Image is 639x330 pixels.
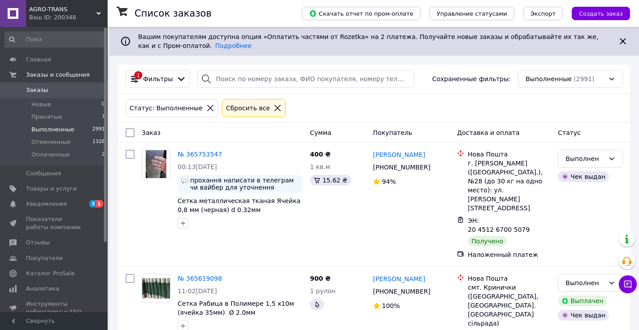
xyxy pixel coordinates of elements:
[558,171,609,182] div: Чек выдан
[310,151,330,158] span: 400 ₴
[89,200,96,208] span: 3
[143,74,173,83] span: Фильтры
[468,217,530,233] span: ЭН: 20 4512 6700 5079
[468,236,507,247] div: Получено
[310,129,331,136] span: Сумма
[92,126,105,134] span: 2991
[373,129,413,136] span: Покупатель
[181,177,188,184] img: :speech_balloon:
[142,129,161,136] span: Заказ
[309,9,413,17] span: Скачать отчет по пром-оплате
[565,154,604,164] div: Выполнен
[135,8,212,19] h1: Список заказов
[4,31,106,48] input: Поиск
[468,159,551,213] div: г. [PERSON_NAME] ([GEOGRAPHIC_DATA].), №28 (до 30 кг на одно место): ул. [PERSON_NAME][STREET_ADD...
[26,71,90,79] span: Заказы и сообщения
[178,151,222,158] a: № 365753547
[302,7,421,20] button: Скачать отчет по пром-оплате
[96,200,103,208] span: 1
[437,10,507,17] span: Управление статусами
[142,274,170,303] a: Фото товару
[29,13,108,22] div: Ваш ID: 200348
[371,161,432,174] div: [PHONE_NUMBER]
[530,10,556,17] span: Экспорт
[565,278,604,288] div: Выполнен
[457,129,519,136] span: Доставка и оплата
[432,74,511,83] span: Сохраненные фильтры:
[26,215,83,231] span: Показатели работы компании
[178,197,300,213] a: Сетка металлическая тканая Ячейка 0,8 мм (черная) d 0.32мм
[26,239,50,247] span: Отзывы
[468,250,551,259] div: Наложенный платеж
[31,113,62,121] span: Принятые
[310,163,330,170] span: 1 кв.м
[26,86,48,94] span: Заказы
[178,163,217,170] span: 00:13[DATE]
[574,75,595,82] span: (2991)
[26,269,74,278] span: Каталог ProSale
[224,103,272,113] div: Сбросить все
[310,287,335,295] span: 1 рулон
[468,274,551,283] div: Нова Пошта
[142,150,170,178] a: Фото товару
[371,285,432,298] div: [PHONE_NUMBER]
[310,175,351,186] div: 15.62 ₴
[558,129,581,136] span: Статус
[138,33,598,49] span: Вашим покупателям доступна опция «Оплатить частями от Rozetka» на 2 платежа. Получайте новые зака...
[26,169,61,178] span: Сообщения
[558,295,607,306] div: Выплачен
[26,254,63,262] span: Покупатели
[523,7,563,20] button: Экспорт
[373,150,425,159] a: [PERSON_NAME]
[178,275,222,282] a: № 365619098
[31,138,70,146] span: Отмененные
[102,151,105,159] span: 2
[31,151,70,159] span: Оплаченные
[31,126,74,134] span: Выполненные
[102,113,105,121] span: 7
[26,300,83,316] span: Инструменты вебмастера и SEO
[92,138,105,146] span: 1328
[373,274,425,283] a: [PERSON_NAME]
[146,150,167,178] img: Фото товару
[31,100,51,109] span: Новые
[579,10,623,17] span: Создать заказ
[382,178,396,185] span: 94%
[197,70,414,88] input: Поиск по номеру заказа, ФИО покупателя, номеру телефона, Email, номеру накладной
[178,300,294,316] a: Сетка Рабица в Полимере 1,5 х10м (ячейка 35мм) Ø 2.0мм
[572,7,630,20] button: Создать заказ
[26,56,51,64] span: Главная
[26,200,67,208] span: Уведомления
[29,5,96,13] span: AGRO-TRANS
[190,177,299,191] span: прохання написати в телеграм чи вайбер для уточнення замовлення
[142,278,170,299] img: Фото товару
[310,275,330,282] span: 900 ₴
[526,74,572,83] span: Выполненные
[563,9,630,17] a: Создать заказ
[619,275,637,293] button: Чат с покупателем
[128,103,204,113] div: Статус: Выполненные
[468,150,551,159] div: Нова Пошта
[178,287,217,295] span: 11:02[DATE]
[558,310,609,321] div: Чек выдан
[102,100,105,109] span: 0
[215,42,252,49] a: Подробнее
[26,185,77,193] span: Товары и услуги
[468,283,551,328] div: смт. Кринички ([GEOGRAPHIC_DATA], [GEOGRAPHIC_DATA]. [GEOGRAPHIC_DATA] сільрада)
[382,302,400,309] span: 100%
[26,285,59,293] span: Аналитика
[430,7,514,20] button: Управление статусами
